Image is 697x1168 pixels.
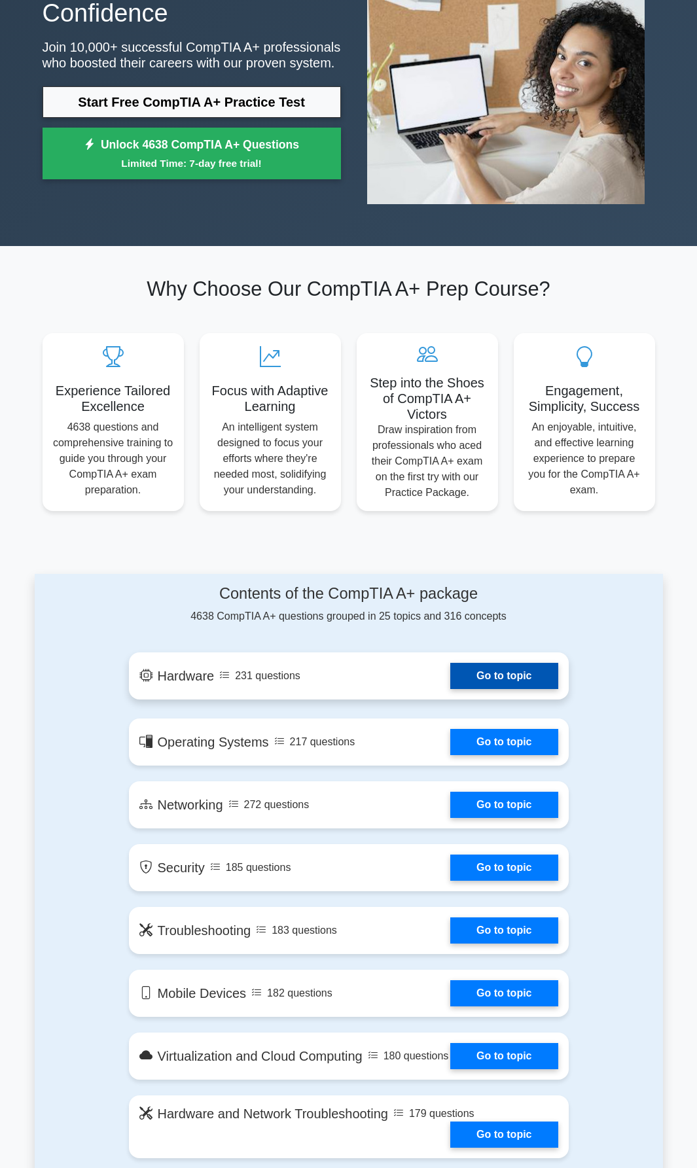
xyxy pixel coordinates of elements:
div: 4638 CompTIA A+ questions grouped in 25 topics and 316 concepts [129,584,569,624]
p: Draw inspiration from professionals who aced their CompTIA A+ exam on the first try with our Prac... [367,422,488,501]
a: Go to topic [450,917,558,944]
p: 4638 questions and comprehensive training to guide you through your CompTIA A+ exam preparation. [53,419,173,498]
h4: Contents of the CompTIA A+ package [129,584,569,603]
h2: Why Choose Our CompTIA A+ Prep Course? [43,277,655,302]
a: Go to topic [450,980,558,1006]
small: Limited Time: 7-day free trial! [59,156,325,171]
a: Go to topic [450,792,558,818]
a: Unlock 4638 CompTIA A+ QuestionsLimited Time: 7-day free trial! [43,128,341,180]
h5: Engagement, Simplicity, Success [524,383,645,414]
p: Join 10,000+ successful CompTIA A+ professionals who boosted their careers with our proven system. [43,39,341,71]
a: Go to topic [450,855,558,881]
a: Go to topic [450,1122,558,1148]
a: Go to topic [450,663,558,689]
p: An enjoyable, intuitive, and effective learning experience to prepare you for the CompTIA A+ exam. [524,419,645,498]
a: Go to topic [450,1043,558,1069]
a: Go to topic [450,729,558,755]
p: An intelligent system designed to focus your efforts where they're needed most, solidifying your ... [210,419,331,498]
a: Start Free CompTIA A+ Practice Test [43,86,341,118]
h5: Experience Tailored Excellence [53,383,173,414]
h5: Step into the Shoes of CompTIA A+ Victors [367,375,488,422]
h5: Focus with Adaptive Learning [210,383,331,414]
